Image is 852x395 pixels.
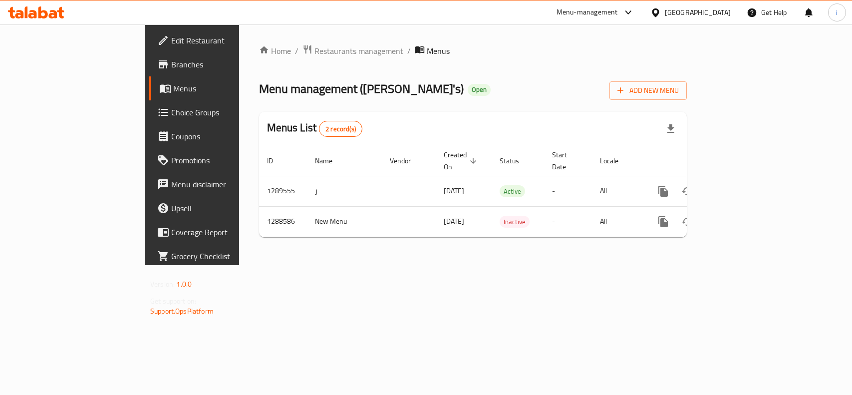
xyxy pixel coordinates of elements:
span: Upsell [171,202,280,214]
span: [DATE] [444,184,464,197]
span: Start Date [552,149,580,173]
span: Menus [173,82,280,94]
span: Locale [600,155,631,167]
div: Menu-management [557,6,618,18]
a: Coverage Report [149,220,287,244]
a: Edit Restaurant [149,28,287,52]
div: [GEOGRAPHIC_DATA] [665,7,731,18]
span: Grocery Checklist [171,250,280,262]
span: Branches [171,58,280,70]
div: Active [500,185,525,197]
span: Promotions [171,154,280,166]
span: Get support on: [150,295,196,308]
h2: Menus List [267,120,362,137]
button: Change Status [675,179,699,203]
td: - [544,206,592,237]
span: 2 record(s) [319,124,362,134]
li: / [295,45,298,57]
a: Coupons [149,124,287,148]
div: Open [468,84,491,96]
span: [DATE] [444,215,464,228]
span: Active [500,186,525,197]
td: All [592,176,643,206]
span: Open [468,85,491,94]
a: Branches [149,52,287,76]
span: Add New Menu [617,84,679,97]
span: Status [500,155,532,167]
a: Choice Groups [149,100,287,124]
a: Grocery Checklist [149,244,287,268]
td: ز [307,176,382,206]
a: Restaurants management [302,44,403,57]
a: Support.OpsPlatform [150,305,214,318]
li: / [407,45,411,57]
th: Actions [643,146,755,176]
span: Vendor [390,155,424,167]
a: Upsell [149,196,287,220]
td: All [592,206,643,237]
a: Menu disclaimer [149,172,287,196]
td: - [544,176,592,206]
nav: breadcrumb [259,44,687,57]
span: Coupons [171,130,280,142]
span: Edit Restaurant [171,34,280,46]
button: more [651,179,675,203]
span: Name [315,155,345,167]
td: New Menu [307,206,382,237]
table: enhanced table [259,146,755,237]
span: i [836,7,838,18]
span: Restaurants management [314,45,403,57]
span: Created On [444,149,480,173]
a: Menus [149,76,287,100]
button: more [651,210,675,234]
span: Menus [427,45,450,57]
button: Add New Menu [609,81,687,100]
button: Change Status [675,210,699,234]
div: Total records count [319,121,362,137]
div: Export file [659,117,683,141]
span: Menu management ( [PERSON_NAME]'s ) [259,77,464,100]
span: Coverage Report [171,226,280,238]
span: Version: [150,278,175,291]
span: Choice Groups [171,106,280,118]
a: Promotions [149,148,287,172]
span: 1.0.0 [176,278,192,291]
span: Menu disclaimer [171,178,280,190]
span: ID [267,155,286,167]
span: Inactive [500,216,530,228]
